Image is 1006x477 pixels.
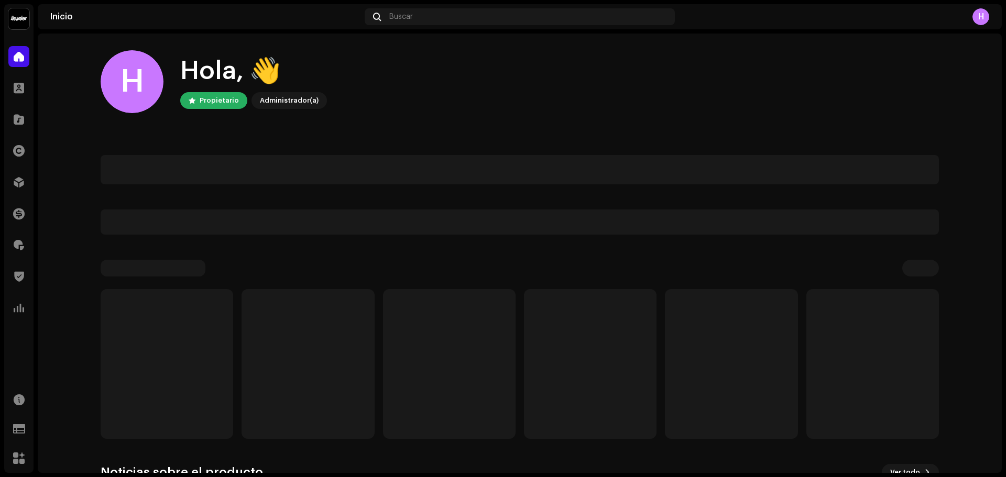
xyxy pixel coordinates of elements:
[260,94,319,107] div: Administrador(a)
[200,94,239,107] div: Propietario
[180,54,327,88] div: Hola, 👋
[101,50,163,113] div: H
[972,8,989,25] div: H
[50,13,360,21] div: Inicio
[389,13,413,21] span: Buscar
[8,8,29,29] img: 10370c6a-d0e2-4592-b8a2-38f444b0ca44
